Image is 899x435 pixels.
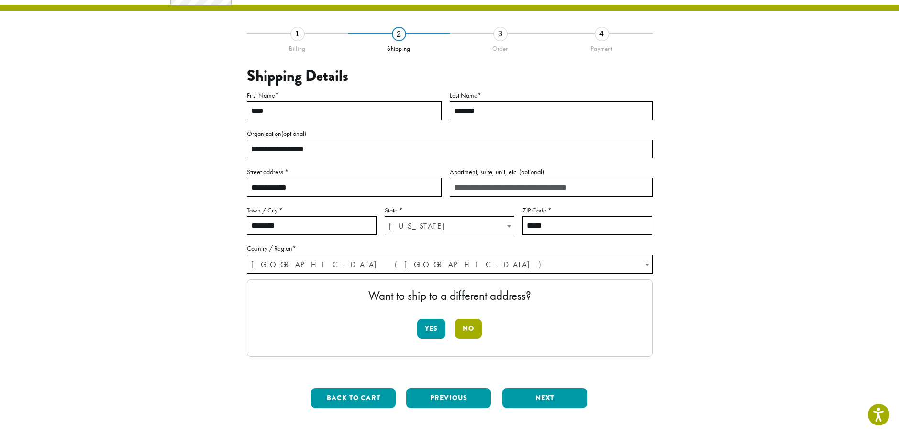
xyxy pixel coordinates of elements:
[257,290,643,301] p: Want to ship to a different address?
[455,319,482,339] button: No
[385,216,514,235] span: State
[247,204,377,216] label: Town / City
[247,67,653,85] h3: Shipping Details
[522,204,652,216] label: ZIP Code
[348,41,450,53] div: Shipping
[290,27,305,41] div: 1
[450,166,653,178] label: Apartment, suite, unit, etc.
[281,129,306,138] span: (optional)
[385,217,514,235] span: Kentucky
[595,27,609,41] div: 4
[450,89,653,101] label: Last Name
[551,41,653,53] div: Payment
[247,166,442,178] label: Street address
[450,41,551,53] div: Order
[247,41,348,53] div: Billing
[502,388,587,408] button: Next
[406,388,491,408] button: Previous
[247,255,652,274] span: United States (US)
[247,255,653,274] span: Country / Region
[392,27,406,41] div: 2
[519,167,544,176] span: (optional)
[417,319,445,339] button: Yes
[493,27,508,41] div: 3
[247,89,442,101] label: First Name
[385,204,514,216] label: State
[311,388,396,408] button: Back to cart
